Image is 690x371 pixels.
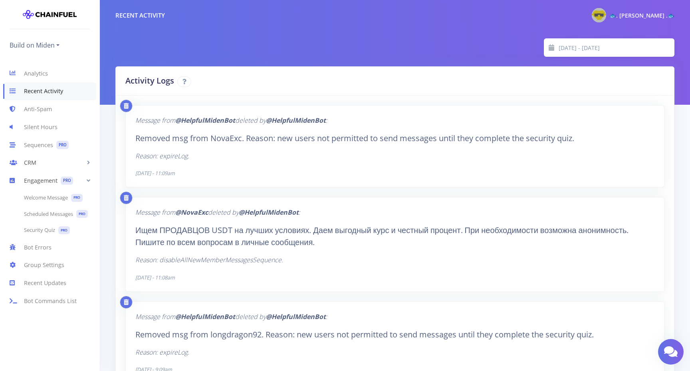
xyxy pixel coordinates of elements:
[175,116,235,125] b: @HelpfulMidenBot
[61,177,73,185] span: PRO
[3,82,96,100] a: Recent Activity
[175,208,208,217] b: @NovaExc
[135,208,300,217] i: Message from deleted by :
[125,75,389,87] h2: Activity Logs
[135,116,327,125] i: Message from deleted by :
[56,141,69,149] span: PRO
[592,8,606,22] img: @gaylordwarner Photo
[135,152,189,160] i: Reason: expireLog.
[23,6,77,22] img: chainfuel-logo
[135,170,175,177] i: [DATE] - 11:09am
[239,208,299,217] b: @HelpfulMidenBot
[135,329,654,341] blockquote: Removed msg from longdragon92. Reason: new users not permitted to send messages until they comple...
[58,226,70,234] span: PRO
[135,224,654,248] blockquote: Ищем ПРОДАВЦОВ USDT на лучших условиях. Даем выгодный курс и честный процент. При необходимости в...
[266,312,326,321] b: @HelpfulMidenBot
[76,210,88,218] span: PRO
[10,39,59,52] a: Build on Miden
[609,12,674,19] span: 🐟. [PERSON_NAME] .🐟
[115,11,165,20] div: Recent Activity
[135,132,654,144] blockquote: Removed msg from NovaExc. Reason: new users not permitted to send messages until they complete th...
[135,312,327,321] i: Message from deleted by :
[135,255,283,264] i: Reason: disableAllNewMemberMessagesSequence.
[266,116,326,125] b: @HelpfulMidenBot
[71,194,83,202] span: PRO
[175,312,235,321] b: @HelpfulMidenBot
[135,274,175,281] i: [DATE] - 11:08am
[585,6,674,24] a: @gaylordwarner Photo 🐟. [PERSON_NAME] .🐟
[135,348,189,357] i: Reason: expireLog.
